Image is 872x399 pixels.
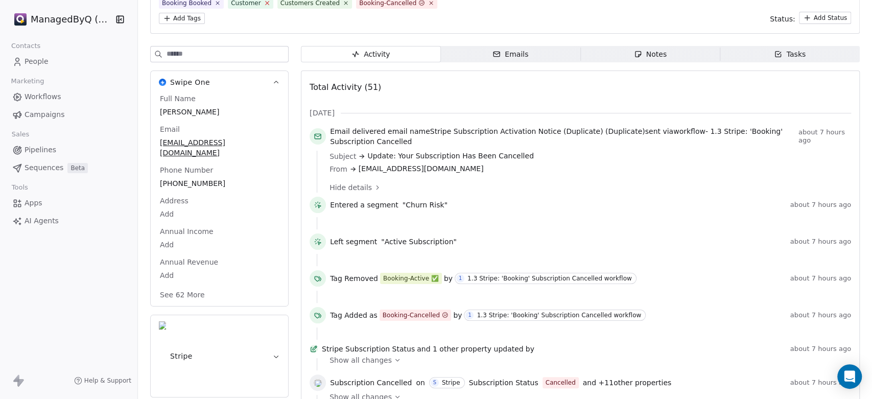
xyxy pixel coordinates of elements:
[330,273,378,284] span: Tag Removed
[158,257,220,267] span: Annual Revenue
[492,49,528,60] div: Emails
[170,351,193,361] span: Stripe
[25,91,61,102] span: Workflows
[8,142,129,158] a: Pipelines
[159,321,166,391] img: Stripe
[468,311,471,319] div: 1
[8,53,129,70] a: People
[25,109,64,120] span: Campaigns
[383,274,439,283] div: Booking-Active ✅
[31,13,112,26] span: ManagedByQ (FZE)
[526,344,534,354] span: by
[330,237,377,247] span: Left segment
[160,137,279,158] span: [EMAIL_ADDRESS][DOMAIN_NAME]
[158,226,216,237] span: Annual Income
[160,209,279,219] span: Add
[25,162,63,173] span: Sequences
[477,312,641,319] div: 1.3 Stripe: 'Booking' Subscription Cancelled workflow
[154,286,211,304] button: See 62 More
[367,151,533,161] span: Update: Your Subscription Has Been Cancelled
[467,275,632,282] div: 1.3 Stripe: 'Booking' Subscription Cancelled workflow
[158,196,191,206] span: Address
[160,270,279,280] span: Add
[442,379,460,386] div: Stripe
[314,379,322,387] img: stripe.svg
[329,182,844,193] a: Hide details
[160,240,279,250] span: Add
[798,128,851,145] span: about 7 hours ago
[430,127,645,135] span: Stripe Subscription Activation Notice (Duplicate) (Duplicate)
[790,201,851,209] span: about 7 hours ago
[330,378,412,388] span: Subscription Cancelled
[469,378,538,388] span: Subscription Status
[329,355,392,365] span: Show all changes
[67,163,88,173] span: Beta
[330,127,385,135] span: Email delivered
[74,377,131,385] a: Help & Support
[7,38,45,54] span: Contacts
[25,216,59,226] span: AI Agents
[790,311,851,319] span: about 7 hours ago
[329,182,372,193] span: Hide details
[790,274,851,283] span: about 7 hours ago
[12,11,109,28] button: ManagedByQ (FZE)
[151,93,288,306] div: Swipe OneSwipe One
[8,106,129,123] a: Campaigns
[25,56,49,67] span: People
[330,200,398,210] span: Entered a segment
[8,213,129,229] a: AI Agents
[159,13,205,24] button: Add Tags
[330,126,794,147] span: email name sent via workflow -
[770,14,795,24] span: Status:
[416,378,425,388] span: on
[634,49,667,60] div: Notes
[158,165,215,175] span: Phone Number
[158,93,198,104] span: Full Name
[359,163,484,174] span: [EMAIL_ADDRESS][DOMAIN_NAME]
[160,178,279,189] span: [PHONE_NUMBER]
[159,79,166,86] img: Swipe One
[310,82,381,92] span: Total Activity (51)
[444,273,453,284] span: by
[160,107,279,117] span: [PERSON_NAME]
[459,274,462,283] div: 1
[799,12,851,24] button: Add Status
[151,71,288,93] button: Swipe OneSwipe One
[383,311,449,320] div: Booking-Cancelled 😥
[170,77,210,87] span: Swipe One
[25,198,42,208] span: Apps
[310,108,335,118] span: [DATE]
[7,127,34,142] span: Sales
[14,13,27,26] img: Stripe.png
[158,124,182,134] span: Email
[790,238,851,246] span: about 7 hours ago
[329,164,347,174] span: From
[774,49,806,60] div: Tasks
[837,364,862,389] div: Open Intercom Messenger
[7,180,32,195] span: Tools
[25,145,56,155] span: Pipelines
[8,195,129,212] a: Apps
[8,159,129,176] a: SequencesBeta
[790,379,851,387] span: about 7 hours ago
[583,378,672,388] span: and + 11 other properties
[329,151,356,161] span: Subject
[433,379,436,387] div: S
[329,355,844,365] a: Show all changes
[403,200,447,210] span: "Churn Risk"
[7,74,49,89] span: Marketing
[330,310,367,320] span: Tag Added
[322,344,415,354] span: Stripe Subscription Status
[381,237,457,247] span: "Active Subscription"
[417,344,524,354] span: and 1 other property updated
[790,345,851,353] span: about 7 hours ago
[369,310,378,320] span: as
[546,378,576,388] div: Cancelled
[453,310,462,320] span: by
[151,315,288,397] button: StripeStripe
[8,88,129,105] a: Workflows
[84,377,131,385] span: Help & Support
